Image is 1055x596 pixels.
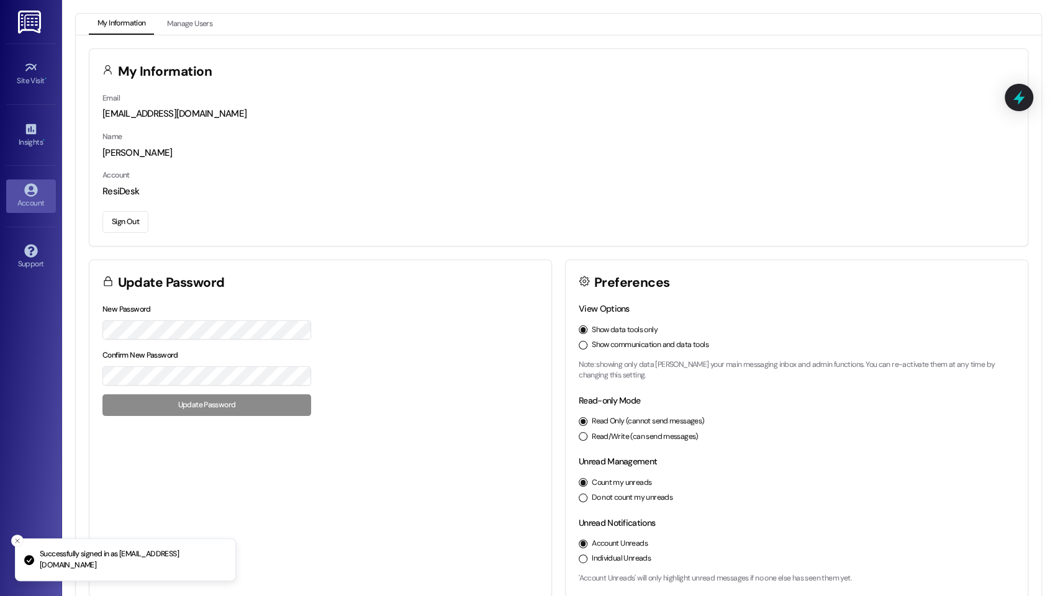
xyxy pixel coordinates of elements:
[18,11,43,34] img: ResiDesk Logo
[592,553,651,564] label: Individual Unreads
[102,304,151,314] label: New Password
[102,93,120,103] label: Email
[6,179,56,213] a: Account
[89,14,154,35] button: My Information
[102,211,148,233] button: Sign Out
[102,185,1015,198] div: ResiDesk
[592,431,699,443] label: Read/Write (can send messages)
[579,456,657,467] label: Unread Management
[158,14,221,35] button: Manage Users
[592,325,658,336] label: Show data tools only
[102,107,1015,120] div: [EMAIL_ADDRESS][DOMAIN_NAME]
[118,276,225,289] h3: Update Password
[592,492,672,503] label: Do not count my unreads
[102,132,122,142] label: Name
[579,359,1015,381] p: Note: showing only data [PERSON_NAME] your main messaging inbox and admin functions. You can re-a...
[102,147,1015,160] div: [PERSON_NAME]
[592,416,704,427] label: Read Only (cannot send messages)
[40,549,225,571] p: Successfully signed in as [EMAIL_ADDRESS][DOMAIN_NAME]
[43,136,45,145] span: •
[594,276,670,289] h3: Preferences
[579,395,640,406] label: Read-only Mode
[6,119,56,152] a: Insights •
[45,74,47,83] span: •
[592,477,651,489] label: Count my unreads
[6,57,56,91] a: Site Visit •
[11,535,24,547] button: Close toast
[118,65,212,78] h3: My Information
[579,573,1015,584] p: 'Account Unreads' will only highlight unread messages if no one else has seen them yet.
[579,303,630,314] label: View Options
[102,350,178,360] label: Confirm New Password
[579,517,655,528] label: Unread Notifications
[592,340,709,351] label: Show communication and data tools
[592,538,648,549] label: Account Unreads
[102,170,130,180] label: Account
[6,240,56,274] a: Support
